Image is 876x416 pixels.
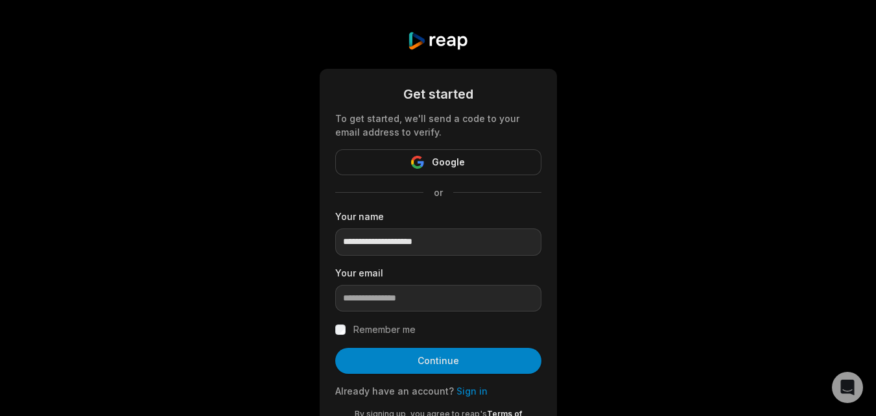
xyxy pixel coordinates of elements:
[456,385,488,397] a: Sign in
[335,385,454,397] span: Already have an account?
[407,31,469,51] img: reap
[335,266,541,280] label: Your email
[335,149,541,175] button: Google
[832,372,863,403] div: Open Intercom Messenger
[335,210,541,223] label: Your name
[335,112,541,139] div: To get started, we'll send a code to your email address to verify.
[353,322,416,337] label: Remember me
[335,84,541,104] div: Get started
[432,154,465,170] span: Google
[335,348,541,374] button: Continue
[423,186,453,199] span: or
